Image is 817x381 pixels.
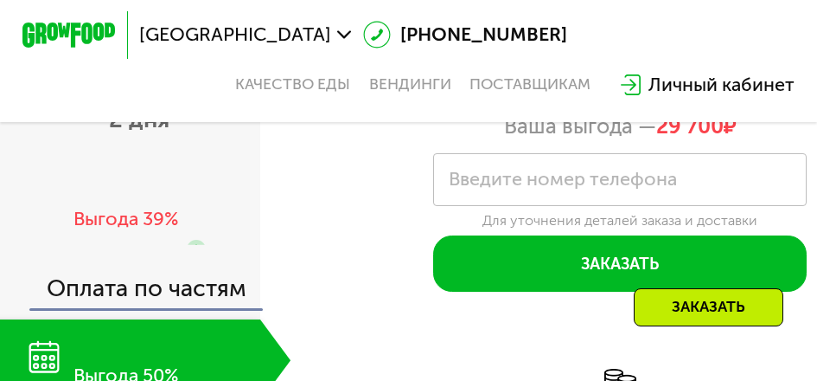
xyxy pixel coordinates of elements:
[235,75,350,94] a: Качество еды
[634,288,783,326] div: Заказать
[656,113,737,139] span: ₽
[139,26,331,45] span: [GEOGRAPHIC_DATA]
[369,75,451,94] a: Вендинги
[656,113,724,139] span: 29 700
[433,236,807,292] button: Заказать
[73,207,178,233] div: Выгода 39%
[363,21,567,48] a: [PHONE_NUMBER]
[449,173,677,186] label: Введите номер телефона
[469,75,590,94] div: поставщикам
[3,254,260,307] div: Оплата по частям
[433,211,807,229] div: Для уточнения деталей заказа и доставки
[648,71,795,99] div: Личный кабинет
[109,106,169,133] span: 2 дня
